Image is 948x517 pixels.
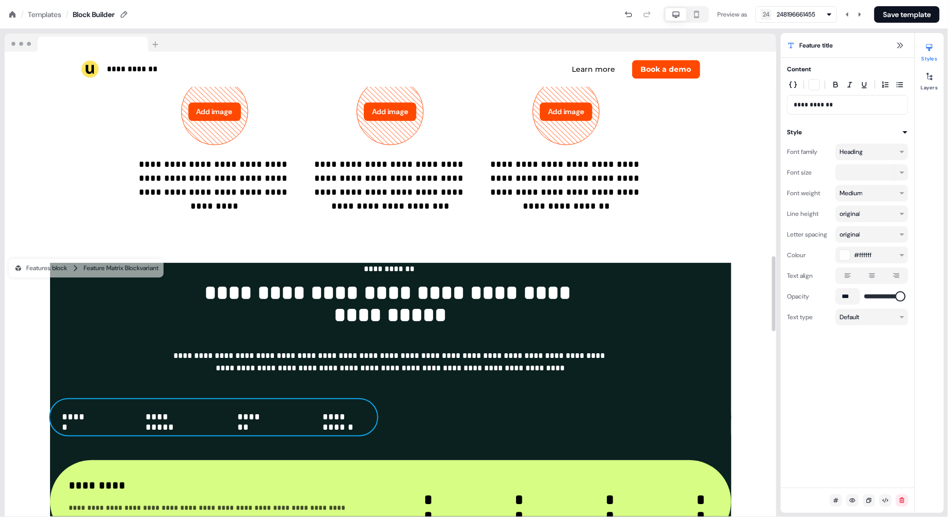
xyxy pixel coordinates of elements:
div: Text align [787,268,831,284]
div: Add image [357,78,424,145]
a: Templates [28,9,61,20]
div: Opacity [787,288,831,305]
img: Browser topbar [5,34,163,52]
div: Line height [787,206,831,222]
div: Preview as [717,9,747,20]
div: / [66,9,69,20]
div: Text type [787,309,831,325]
button: Add image [188,102,241,121]
span: #ffffff [854,250,872,260]
div: 24 [763,9,770,20]
button: Book a demo [632,60,700,79]
span: Feature title [799,40,833,51]
div: original [840,209,860,219]
button: Styles [915,39,944,62]
div: Add image [181,78,248,145]
button: Save template [874,6,940,23]
div: Feature Matrix Block variant [84,263,158,273]
div: Learn moreBook a demo [395,60,700,79]
button: 24248196661455 [756,6,837,23]
div: / [21,9,24,20]
div: Block Builder [73,9,115,20]
button: Layers [915,68,944,91]
div: Font weight [787,185,831,201]
div: Features block [14,263,67,273]
button: Add image [364,102,416,121]
div: Style [787,127,802,137]
button: #ffffff [835,247,908,263]
div: Default [840,312,859,322]
div: original [840,229,860,240]
div: Content [787,64,811,74]
button: Add image [540,102,592,121]
button: Style [787,127,908,137]
div: Font family [787,144,831,160]
button: Learn more [564,60,624,79]
div: Heading [840,147,897,157]
button: Heading [835,144,908,160]
div: Font size [787,164,831,181]
div: 248196661455 [777,9,815,20]
div: Add image [533,78,600,145]
div: Medium [840,188,862,198]
div: Colour [787,247,831,263]
div: Letter spacing [787,226,831,243]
